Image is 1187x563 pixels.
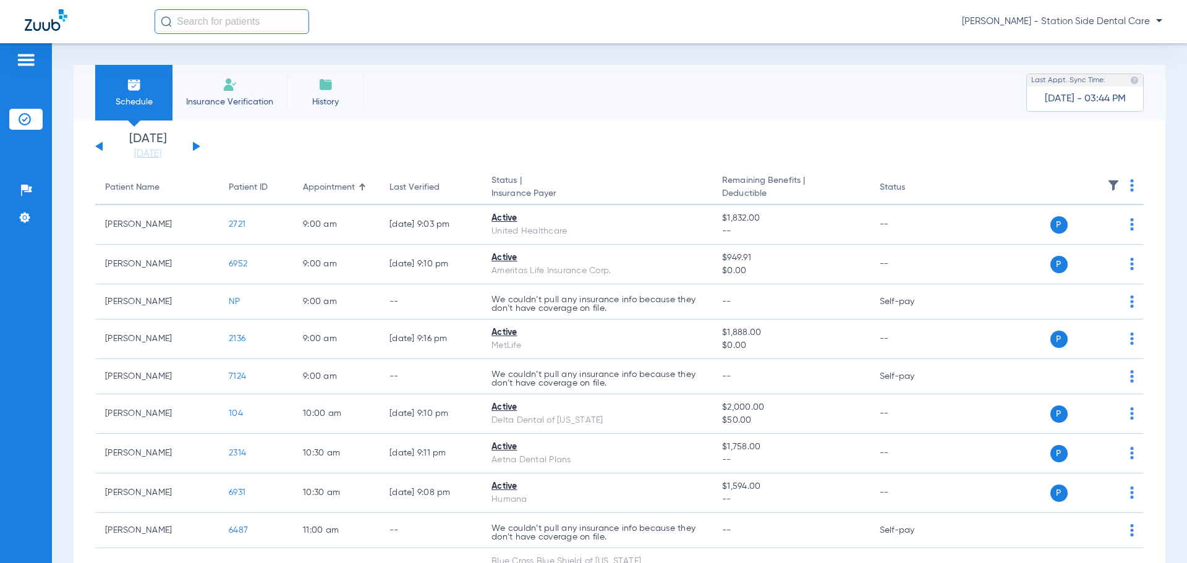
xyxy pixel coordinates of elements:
div: United Healthcare [491,225,702,238]
img: group-dot-blue.svg [1130,332,1134,345]
div: Active [491,480,702,493]
span: P [1050,445,1068,462]
img: last sync help info [1130,76,1139,85]
span: $50.00 [722,414,859,427]
span: [PERSON_NAME] - Station Side Dental Care [962,15,1162,28]
td: Self-pay [870,284,953,320]
span: 7124 [229,372,246,381]
td: -- [870,245,953,284]
img: Search Icon [161,16,172,27]
span: 2721 [229,220,245,229]
td: [PERSON_NAME] [95,359,219,394]
div: Active [491,441,702,454]
span: P [1050,485,1068,502]
td: [PERSON_NAME] [95,245,219,284]
span: -- [722,225,859,238]
img: group-dot-blue.svg [1130,407,1134,420]
span: P [1050,405,1068,423]
img: Manual Insurance Verification [223,77,237,92]
td: [DATE] 9:11 PM [380,434,482,473]
p: We couldn’t pull any insurance info because they don’t have coverage on file. [491,524,702,541]
img: filter.svg [1107,179,1120,192]
div: Humana [491,493,702,506]
td: -- [870,394,953,434]
span: -- [722,297,731,306]
td: 9:00 AM [293,320,380,359]
span: $2,000.00 [722,401,859,414]
div: Active [491,252,702,265]
li: [DATE] [111,133,185,160]
div: Patient Name [105,181,209,194]
div: Last Verified [389,181,440,194]
img: group-dot-blue.svg [1130,179,1134,192]
td: [DATE] 9:08 PM [380,473,482,513]
div: Aetna Dental Plans [491,454,702,467]
span: Insurance Verification [182,96,278,108]
td: 10:30 AM [293,473,380,513]
input: Search for patients [155,9,309,34]
td: 9:00 AM [293,245,380,284]
img: group-dot-blue.svg [1130,218,1134,231]
div: Delta Dental of [US_STATE] [491,414,702,427]
td: [PERSON_NAME] [95,205,219,245]
span: 104 [229,409,243,418]
td: [PERSON_NAME] [95,320,219,359]
span: $0.00 [722,265,859,277]
td: -- [380,359,482,394]
span: $949.91 [722,252,859,265]
span: 2314 [229,449,246,457]
img: Zuub Logo [25,9,67,31]
th: Status | [482,171,712,205]
div: MetLife [491,339,702,352]
td: 11:00 AM [293,513,380,548]
td: -- [870,320,953,359]
span: -- [722,372,731,381]
td: [PERSON_NAME] [95,284,219,320]
div: Last Verified [389,181,472,194]
span: -- [722,493,859,506]
span: $1,832.00 [722,212,859,225]
td: [DATE] 9:10 PM [380,394,482,434]
div: Active [491,326,702,339]
span: Insurance Payer [491,187,702,200]
span: Last Appt. Sync Time: [1031,74,1105,87]
img: hamburger-icon [16,53,36,67]
div: Patient ID [229,181,283,194]
span: [DATE] - 03:44 PM [1045,93,1126,105]
div: Patient ID [229,181,268,194]
div: Active [491,401,702,414]
td: -- [380,513,482,548]
span: -- [722,526,731,535]
span: $0.00 [722,339,859,352]
td: [PERSON_NAME] [95,513,219,548]
td: 10:30 AM [293,434,380,473]
span: $1,758.00 [722,441,859,454]
div: Active [491,212,702,225]
td: [DATE] 9:16 PM [380,320,482,359]
td: [PERSON_NAME] [95,473,219,513]
span: $1,594.00 [722,480,859,493]
td: 9:00 AM [293,359,380,394]
span: P [1050,256,1068,273]
td: [PERSON_NAME] [95,394,219,434]
span: -- [722,454,859,467]
td: [DATE] 9:10 PM [380,245,482,284]
td: 9:00 AM [293,284,380,320]
td: [PERSON_NAME] [95,434,219,473]
p: We couldn’t pull any insurance info because they don’t have coverage on file. [491,295,702,313]
span: 6931 [229,488,245,497]
div: Patient Name [105,181,160,194]
td: -- [870,434,953,473]
img: History [318,77,333,92]
img: group-dot-blue.svg [1130,447,1134,459]
span: P [1050,216,1068,234]
span: $1,888.00 [722,326,859,339]
img: group-dot-blue.svg [1130,524,1134,536]
span: Schedule [104,96,163,108]
img: group-dot-blue.svg [1130,486,1134,499]
a: [DATE] [111,148,185,160]
span: P [1050,331,1068,348]
td: 9:00 AM [293,205,380,245]
td: -- [870,473,953,513]
span: Deductible [722,187,859,200]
